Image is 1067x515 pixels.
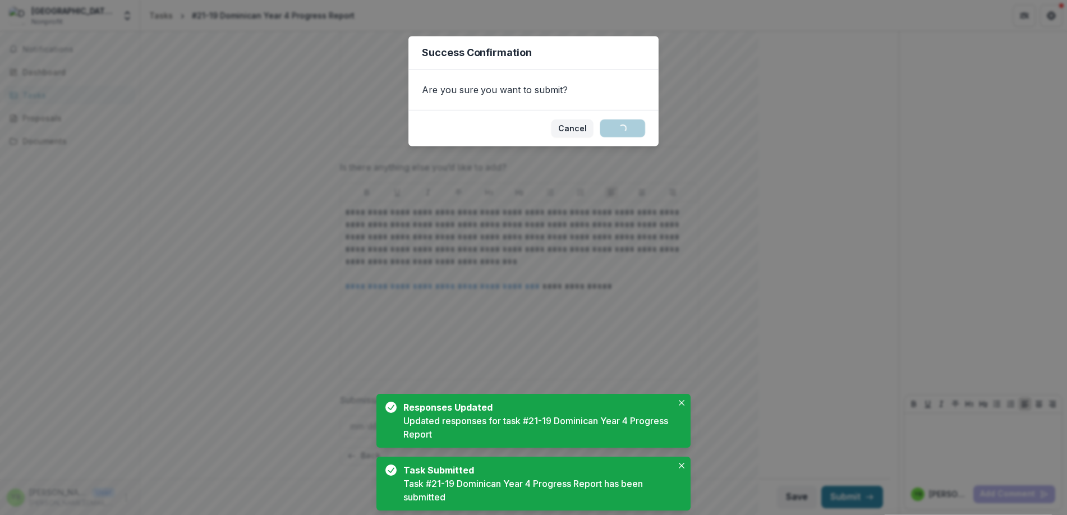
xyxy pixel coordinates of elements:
[408,36,659,70] header: Success Confirmation
[403,477,673,504] div: Task #21-19 Dominican Year 4 Progress Report has been submitted
[403,463,668,477] div: Task Submitted
[551,119,594,137] button: Cancel
[403,401,668,414] div: Responses Updated
[675,459,688,472] button: Close
[675,396,688,410] button: Close
[408,70,659,110] div: Are you sure you want to submit?
[403,414,673,441] div: Updated responses for task #21-19 Dominican Year 4 Progress Report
